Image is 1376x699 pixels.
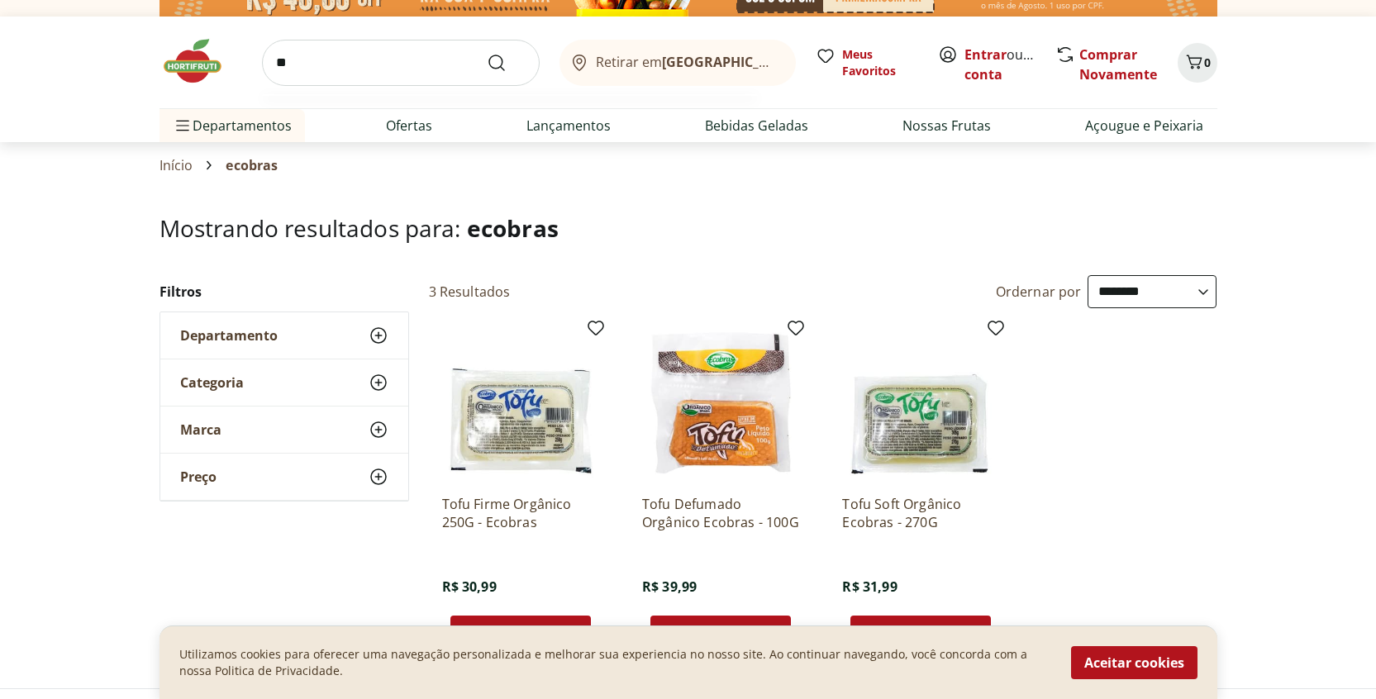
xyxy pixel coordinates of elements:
span: Categoria [180,374,244,391]
a: Ofertas [386,116,432,136]
span: Departamento [180,327,278,344]
span: Preço [180,468,217,485]
h1: Mostrando resultados para: [160,215,1217,241]
button: Preço [160,454,408,500]
b: [GEOGRAPHIC_DATA]/[GEOGRAPHIC_DATA] [662,53,940,71]
button: Menu [173,106,193,145]
button: Aceitar cookies [1071,646,1197,679]
span: R$ 30,99 [442,578,497,596]
img: Tofu Firme Orgânico 250G - Ecobras [442,325,599,482]
img: Tofu Soft Orgânico Ecobras - 270G [842,325,999,482]
button: Submit Search [487,53,526,73]
a: Tofu Soft Orgânico Ecobras - 270G [842,495,999,531]
span: ecobras [226,158,278,173]
a: Comprar Novamente [1079,45,1157,83]
a: Criar conta [964,45,1055,83]
button: Departamento [160,312,408,359]
h2: 3 Resultados [429,283,511,301]
button: Adicionar [450,616,591,649]
button: Adicionar [850,616,991,649]
img: Tofu Defumado Orgânico Ecobras - 100G [642,325,799,482]
a: Tofu Defumado Orgânico Ecobras - 100G [642,495,799,531]
label: Ordernar por [996,283,1082,301]
a: Nossas Frutas [902,116,991,136]
span: ou [964,45,1038,84]
span: 0 [1204,55,1211,70]
p: Utilizamos cookies para oferecer uma navegação personalizada e melhorar sua experiencia no nosso ... [179,646,1051,679]
a: Bebidas Geladas [705,116,808,136]
a: Meus Favoritos [816,46,918,79]
a: Entrar [964,45,1007,64]
a: Açougue e Peixaria [1085,116,1203,136]
a: Lançamentos [526,116,611,136]
button: Retirar em[GEOGRAPHIC_DATA]/[GEOGRAPHIC_DATA] [559,40,796,86]
a: Início [160,158,193,173]
span: Meus Favoritos [842,46,918,79]
span: ecobras [467,212,559,244]
input: search [262,40,540,86]
span: Marca [180,421,221,438]
span: R$ 39,99 [642,578,697,596]
span: Retirar em [596,55,778,69]
img: Hortifruti [160,36,242,86]
button: Marca [160,407,408,453]
h2: Filtros [160,275,409,308]
span: R$ 31,99 [842,578,897,596]
button: Categoria [160,359,408,406]
a: Tofu Firme Orgânico 250G - Ecobras [442,495,599,531]
span: Departamentos [173,106,292,145]
button: Adicionar [650,616,791,649]
button: Carrinho [1178,43,1217,83]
